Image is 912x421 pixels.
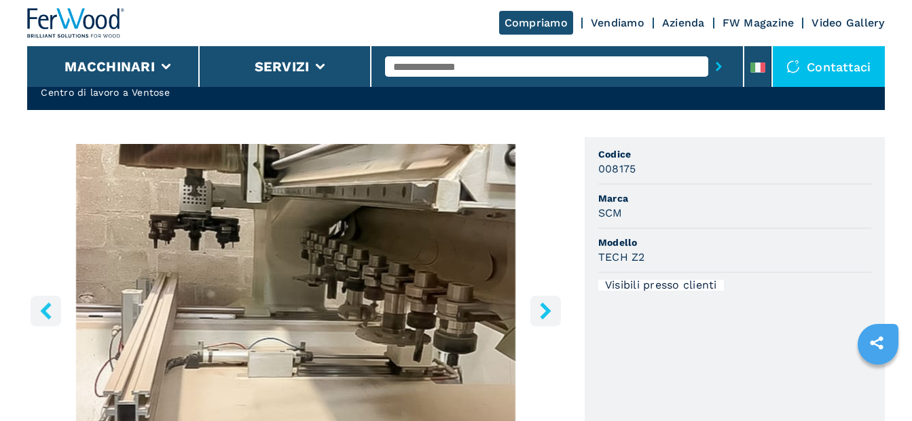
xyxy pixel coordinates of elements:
a: Vendiamo [591,16,644,29]
a: Video Gallery [811,16,884,29]
a: sharethis [860,326,894,360]
h2: Centro di lavoro a Ventose [41,86,175,99]
button: left-button [31,295,61,326]
button: Servizi [255,58,310,75]
img: Ferwood [27,8,125,38]
span: Codice [598,147,871,161]
button: Macchinari [65,58,155,75]
a: Compriamo [499,11,573,35]
button: right-button [530,295,561,326]
h3: TECH Z2 [598,249,645,265]
div: Visibili presso clienti [598,280,724,291]
a: FW Magazine [723,16,795,29]
h3: SCM [598,205,623,221]
div: Contattaci [773,46,885,87]
span: Marca [598,191,871,205]
img: Contattaci [786,60,800,73]
button: submit-button [708,51,729,82]
iframe: Chat [854,360,902,411]
h3: 008175 [598,161,636,177]
a: Azienda [662,16,705,29]
span: Modello [598,236,871,249]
